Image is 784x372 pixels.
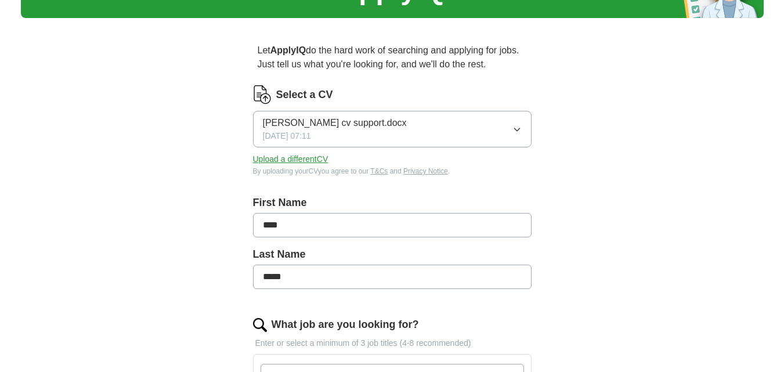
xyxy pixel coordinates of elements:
img: CV Icon [253,85,272,104]
a: Privacy Notice [403,167,448,175]
p: Let do the hard work of searching and applying for jobs. Just tell us what you're looking for, an... [253,39,532,76]
span: [PERSON_NAME] cv support.docx [263,116,407,130]
label: Select a CV [276,87,333,103]
div: By uploading your CV you agree to our and . [253,166,532,176]
span: [DATE] 07:11 [263,130,311,142]
a: T&Cs [370,167,388,175]
label: What job are you looking for? [272,317,419,333]
label: Last Name [253,247,532,262]
img: search.png [253,318,267,332]
button: Upload a differentCV [253,153,328,165]
strong: ApplyIQ [270,45,306,55]
label: First Name [253,195,532,211]
button: [PERSON_NAME] cv support.docx[DATE] 07:11 [253,111,532,147]
p: Enter or select a minimum of 3 job titles (4-8 recommended) [253,337,532,349]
